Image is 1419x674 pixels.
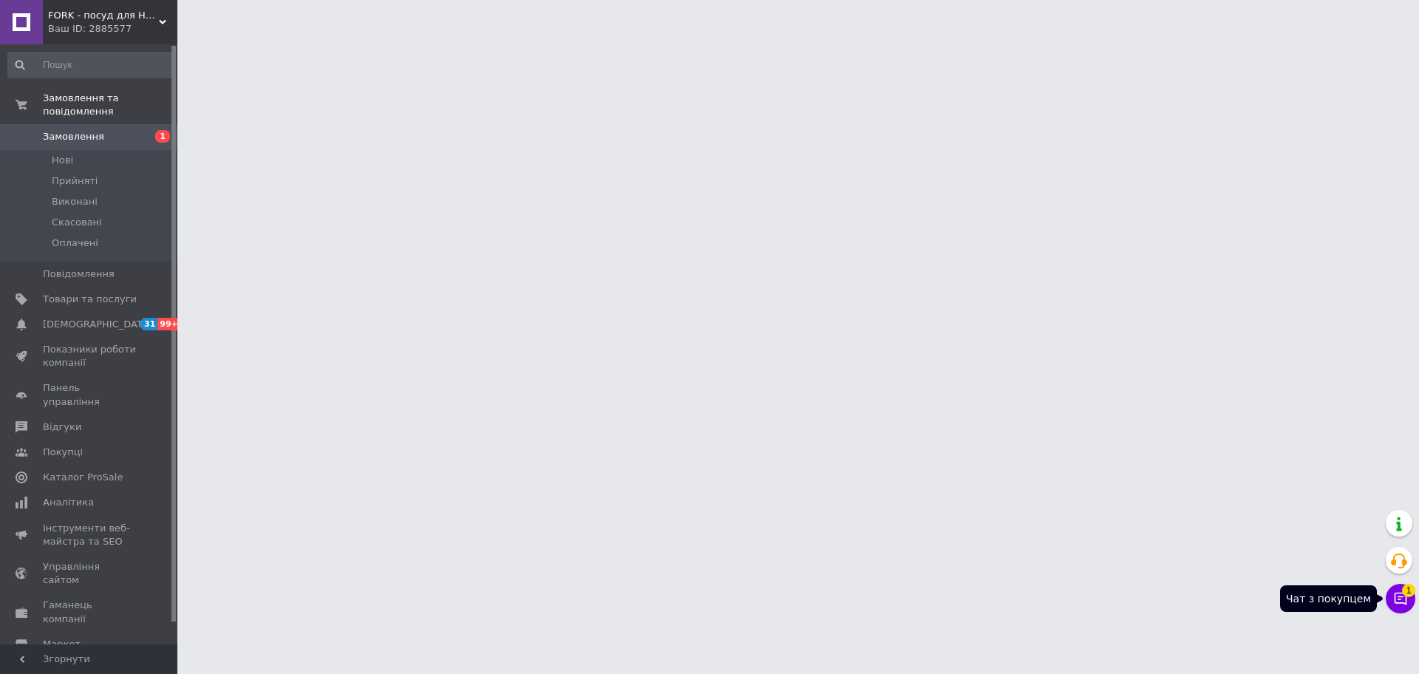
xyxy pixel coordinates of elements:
span: Управління сайтом [43,560,137,587]
span: Покупці [43,446,83,459]
input: Пошук [7,52,174,78]
span: FORK - посуд для HoReCa [48,9,159,22]
span: Оплачені [52,236,98,250]
button: Чат з покупцем1 [1386,584,1415,613]
span: Скасовані [52,216,102,229]
span: Відгуки [43,421,81,434]
span: Виконані [52,195,98,208]
span: Гаманець компанії [43,599,137,625]
span: Маркет [43,638,81,651]
span: Прийняті [52,174,98,188]
div: Чат з покупцем [1280,585,1377,612]
span: Інструменти веб-майстра та SEO [43,522,137,548]
span: [DEMOGRAPHIC_DATA] [43,318,152,331]
span: Аналітика [43,496,94,509]
span: Панель управління [43,381,137,408]
span: Замовлення [43,130,104,143]
span: Каталог ProSale [43,471,123,484]
span: 1 [1402,582,1415,595]
span: 31 [140,318,157,330]
span: Повідомлення [43,268,115,281]
span: Нові [52,154,73,167]
span: 1 [155,130,170,143]
span: Товари та послуги [43,293,137,306]
span: 99+ [157,318,182,330]
span: Замовлення та повідомлення [43,92,177,118]
div: Ваш ID: 2885577 [48,22,177,35]
span: Показники роботи компанії [43,343,137,370]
